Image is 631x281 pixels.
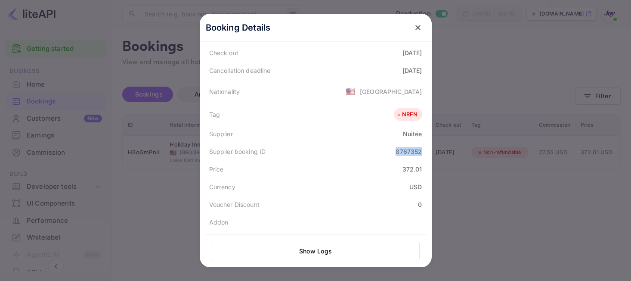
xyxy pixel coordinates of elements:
[212,242,420,260] button: Show Logs
[209,48,238,57] div: Check out
[418,200,422,209] div: 0
[209,165,224,174] div: Price
[209,218,229,227] div: Addon
[209,182,235,191] div: Currency
[410,20,426,35] button: close
[402,66,422,75] div: [DATE]
[209,66,271,75] div: Cancellation deadline
[209,110,220,119] div: Tag
[209,200,260,209] div: Voucher Discount
[409,182,422,191] div: USD
[209,129,233,138] div: Supplier
[396,147,422,156] div: 8767352
[209,147,266,156] div: Supplier booking ID
[402,48,422,57] div: [DATE]
[346,84,356,99] span: United States
[206,21,271,34] p: Booking Details
[403,129,422,138] div: Nuitée
[360,87,422,96] div: [GEOGRAPHIC_DATA]
[209,87,240,96] div: Nationality
[396,110,418,119] div: NRFN
[402,165,422,174] div: 372.01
